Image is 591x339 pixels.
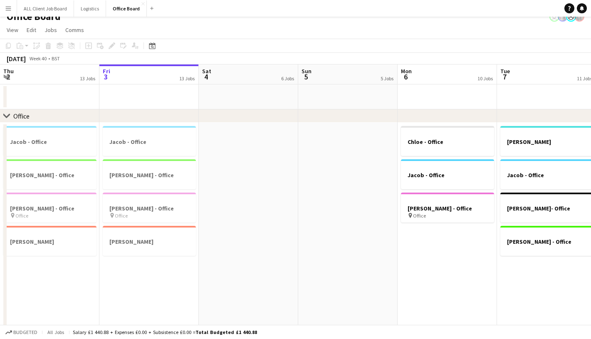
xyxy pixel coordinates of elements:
h3: Jacob - Office [103,138,196,146]
span: Tue [500,67,510,75]
span: 7 [499,72,510,82]
span: Total Budgeted £1 440.88 [195,329,257,335]
button: Logistics [74,0,106,17]
app-job-card: [PERSON_NAME] - Office Office [103,193,196,223]
div: Salary £1 440.88 + Expenses £0.00 + Subsistence £0.00 = [73,329,257,335]
app-job-card: [PERSON_NAME] - Office Office [3,193,96,223]
div: [DATE] [7,54,26,63]
app-job-card: [PERSON_NAME] - Office [103,159,196,189]
button: Office Board [106,0,147,17]
span: Sat [202,67,211,75]
h3: Chloe - Office [401,138,494,146]
app-user-avatar: Shae Hoppe [566,12,576,22]
span: Week 40 [27,55,48,62]
a: Jobs [41,25,60,35]
div: 10 Jobs [477,75,493,82]
span: Office [115,213,128,219]
span: Sun [302,67,312,75]
span: Office [15,213,28,219]
span: Jobs [45,26,57,34]
app-job-card: [PERSON_NAME] - Office Office [401,193,494,223]
h3: [PERSON_NAME] [3,238,96,245]
app-job-card: Jacob - Office [3,126,96,156]
a: View [3,25,22,35]
span: Fri [103,67,110,75]
h3: [PERSON_NAME] [103,238,196,245]
a: Edit [23,25,40,35]
span: Thu [3,67,14,75]
h3: [PERSON_NAME] - Office [103,205,196,212]
h3: [PERSON_NAME] - Office [401,205,494,212]
app-job-card: Jacob - Office [401,159,494,189]
div: 13 Jobs [80,75,95,82]
a: Comms [62,25,87,35]
span: Office [413,213,426,219]
h3: Jacob - Office [401,171,494,179]
div: Office [13,112,30,120]
span: View [7,26,18,34]
app-job-card: Chloe - Office [401,126,494,156]
h3: Jacob - Office [3,138,96,146]
div: 5 Jobs [381,75,393,82]
app-job-card: [PERSON_NAME] [3,226,96,256]
span: Edit [27,26,36,34]
h3: [PERSON_NAME] - Office [3,205,96,212]
span: 4 [201,72,211,82]
app-job-card: [PERSON_NAME] - Office [3,159,96,189]
span: Budgeted [13,329,37,335]
div: 6 Jobs [281,75,294,82]
span: 5 [300,72,312,82]
h1: Office Board [7,10,61,23]
div: BST [52,55,60,62]
span: 6 [400,72,412,82]
app-user-avatar: Nicki Neale [558,12,568,22]
button: Budgeted [4,328,39,337]
app-job-card: Jacob - Office [103,126,196,156]
app-job-card: [PERSON_NAME] [103,226,196,256]
app-user-avatar: Claire Castle [574,12,584,22]
span: All jobs [46,329,66,335]
span: 2 [2,72,14,82]
h3: [PERSON_NAME] - Office [103,171,196,179]
h3: [PERSON_NAME] - Office [3,171,96,179]
span: 3 [101,72,110,82]
div: 13 Jobs [179,75,195,82]
span: Comms [65,26,84,34]
span: Mon [401,67,412,75]
app-user-avatar: Daniella Rocuzzi [549,12,559,22]
button: ALL Client Job Board [17,0,74,17]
